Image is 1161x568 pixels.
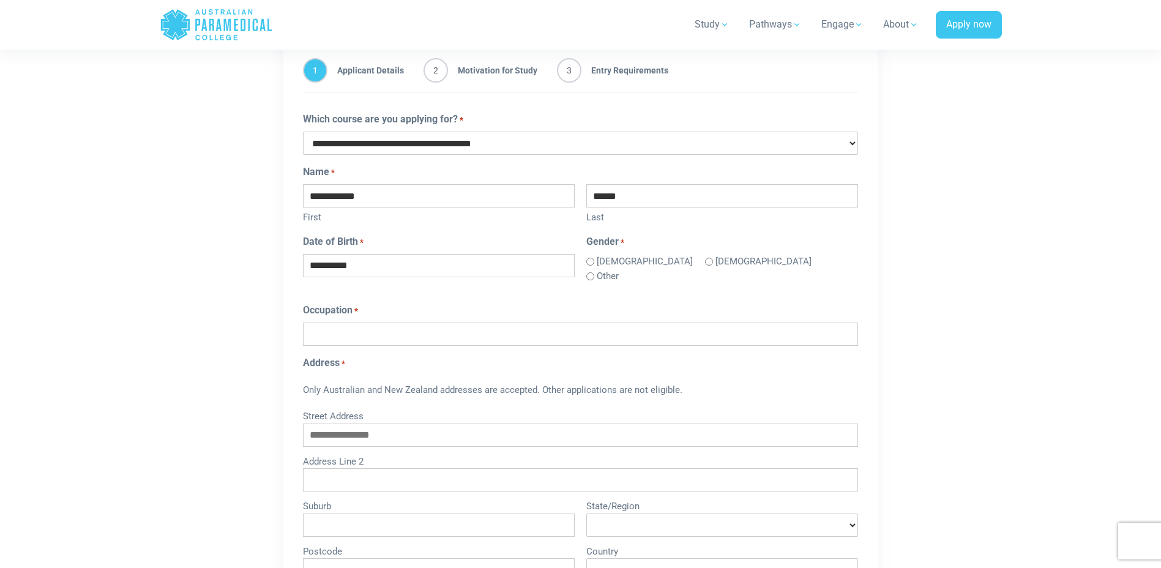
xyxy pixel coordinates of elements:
[715,255,812,269] label: [DEMOGRAPHIC_DATA]
[597,269,619,283] label: Other
[876,7,926,42] a: About
[597,255,693,269] label: [DEMOGRAPHIC_DATA]
[586,234,858,249] legend: Gender
[303,58,327,83] span: 1
[586,542,858,559] label: Country
[303,375,858,407] div: Only Australian and New Zealand addresses are accepted. Other applications are not eligible.
[160,5,273,45] a: Australian Paramedical College
[586,496,858,514] label: State/Region
[557,58,581,83] span: 3
[687,7,737,42] a: Study
[303,234,364,249] label: Date of Birth
[581,58,668,83] span: Entry Requirements
[936,11,1002,39] a: Apply now
[303,356,858,370] legend: Address
[742,7,809,42] a: Pathways
[327,58,404,83] span: Applicant Details
[814,7,871,42] a: Engage
[303,207,575,225] label: First
[303,496,575,514] label: Suburb
[303,303,358,318] label: Occupation
[303,112,463,127] label: Which course are you applying for?
[303,542,575,559] label: Postcode
[303,165,858,179] legend: Name
[303,452,858,469] label: Address Line 2
[448,58,537,83] span: Motivation for Study
[424,58,448,83] span: 2
[303,406,858,424] label: Street Address
[586,207,858,225] label: Last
